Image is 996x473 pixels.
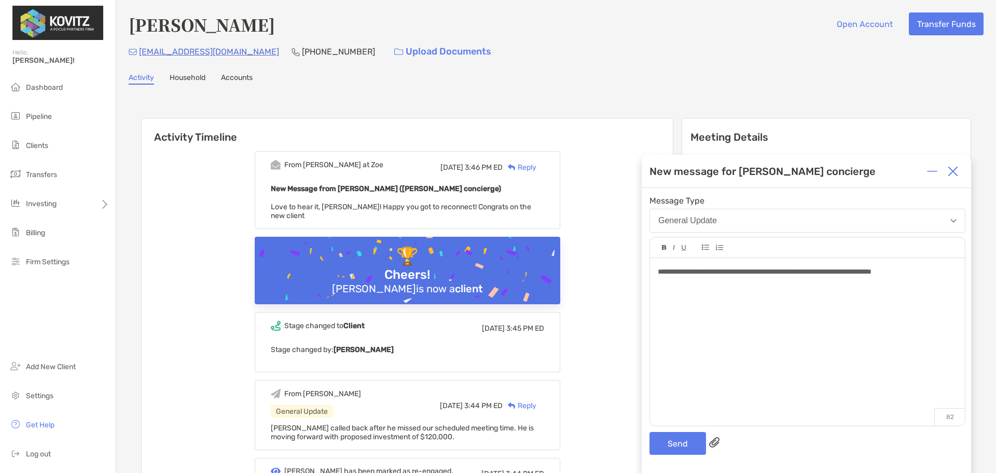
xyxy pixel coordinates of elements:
img: pipeline icon [9,110,22,122]
span: Billing [26,228,45,237]
img: Zoe Logo [12,4,103,42]
span: Get Help [26,421,54,429]
span: Message Type [649,196,965,206]
img: investing icon [9,197,22,209]
span: Love to hear it, [PERSON_NAME]! Happy you got to reconnect! Congrats on the new client [271,202,531,220]
div: Reply [503,400,536,411]
h6: Activity Timeline [142,118,673,143]
img: firm-settings icon [9,255,22,267]
span: 3:46 PM ED [465,163,503,172]
img: Editor control icon [681,245,686,251]
img: Editor control icon [715,245,723,251]
img: logout icon [9,447,22,460]
img: add_new_client icon [9,360,22,372]
b: [PERSON_NAME] [334,345,394,354]
p: [PHONE_NUMBER] [302,45,375,58]
img: Editor control icon [673,245,675,250]
img: Reply icon [508,164,516,171]
a: Accounts [221,73,253,85]
span: [PERSON_NAME]! [12,56,109,65]
img: billing icon [9,226,22,238]
img: Expand or collapse [927,166,937,177]
div: From [PERSON_NAME] at Zoe [284,160,383,169]
img: Close [948,166,958,177]
img: get-help icon [9,418,22,430]
img: clients icon [9,139,22,151]
img: button icon [394,48,403,56]
span: Firm Settings [26,258,70,266]
span: Settings [26,391,53,400]
p: Meeting Details [690,131,962,144]
img: Open dropdown arrow [950,219,957,223]
img: paperclip attachments [709,437,720,448]
button: Open Account [828,12,901,35]
button: Transfer Funds [909,12,984,35]
a: Activity [129,73,154,85]
img: Event icon [271,160,281,170]
span: [PERSON_NAME] called back after he missed our scheduled meeting time. He is moving forward with p... [271,424,534,441]
div: Stage changed to [284,321,365,330]
span: Clients [26,141,48,150]
b: Client [343,321,365,330]
div: [PERSON_NAME] is now a [328,282,487,295]
span: 3:45 PM ED [506,324,544,333]
p: Stage changed by: [271,343,544,356]
div: General Update [271,405,333,418]
img: Email Icon [129,49,137,55]
div: New message for [PERSON_NAME] concierge [649,165,876,178]
button: Send [649,432,706,455]
img: Event icon [271,389,281,399]
div: 🏆 [392,246,422,267]
img: transfers icon [9,168,22,180]
img: Reply icon [508,402,516,409]
a: Upload Documents [388,40,498,63]
img: Editor control icon [662,245,667,250]
span: 3:44 PM ED [464,401,503,410]
h4: [PERSON_NAME] [129,12,275,36]
span: Investing [26,199,57,208]
img: Event icon [271,321,281,331]
b: New Message from [PERSON_NAME] ([PERSON_NAME] concierge) [271,184,501,193]
span: Add New Client [26,362,76,371]
span: Transfers [26,170,57,179]
div: Cheers! [380,267,434,282]
a: Household [170,73,205,85]
span: Dashboard [26,83,63,92]
span: [DATE] [482,324,505,333]
img: dashboard icon [9,80,22,93]
b: client [455,282,483,295]
span: Pipeline [26,112,52,121]
span: Log out [26,450,51,458]
span: [DATE] [440,163,463,172]
p: [EMAIL_ADDRESS][DOMAIN_NAME] [139,45,279,58]
img: Editor control icon [702,245,709,250]
button: General Update [649,209,965,233]
img: Phone Icon [292,48,300,56]
div: From [PERSON_NAME] [284,389,361,398]
img: settings icon [9,389,22,401]
div: Reply [503,162,536,173]
p: 82 [934,408,965,426]
img: Confetti [255,237,560,327]
div: General Update [658,216,717,225]
span: [DATE] [440,401,463,410]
